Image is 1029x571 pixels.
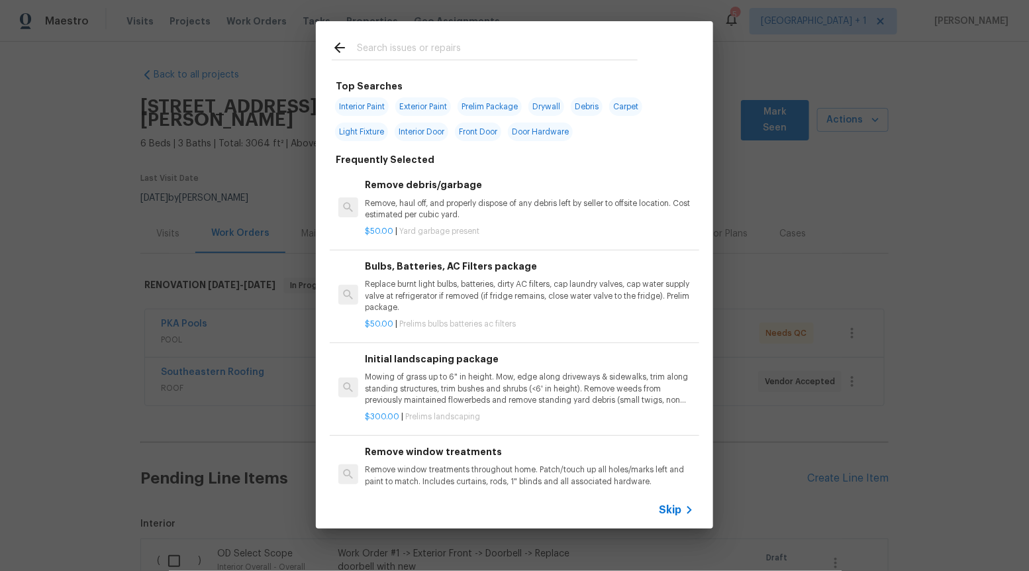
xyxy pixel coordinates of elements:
[366,444,694,459] h6: Remove window treatments
[366,226,694,237] p: |
[571,97,603,116] span: Debris
[455,123,501,141] span: Front Door
[366,411,694,423] p: |
[366,319,694,330] p: |
[366,413,400,421] span: $300.00
[659,503,681,517] span: Skip
[366,198,694,221] p: Remove, haul off, and properly dispose of any debris left by seller to offsite location. Cost est...
[366,320,394,328] span: $50.00
[508,123,573,141] span: Door Hardware
[395,97,451,116] span: Exterior Paint
[357,40,638,60] input: Search issues or repairs
[528,97,564,116] span: Drywall
[336,152,434,167] h6: Frequently Selected
[366,279,694,313] p: Replace burnt light bulbs, batteries, dirty AC filters, cap laundry valves, cap water supply valv...
[406,413,481,421] span: Prelims landscaping
[400,227,480,235] span: Yard garbage present
[366,178,694,192] h6: Remove debris/garbage
[366,372,694,405] p: Mowing of grass up to 6" in height. Mow, edge along driveways & sidewalks, trim along standing st...
[458,97,522,116] span: Prelim Package
[366,464,694,487] p: Remove window treatments throughout home. Patch/touch up all holes/marks left and paint to match....
[335,97,389,116] span: Interior Paint
[609,97,642,116] span: Carpet
[336,79,403,93] h6: Top Searches
[400,320,516,328] span: Prelims bulbs batteries ac filters
[366,259,694,274] h6: Bulbs, Batteries, AC Filters package
[335,123,388,141] span: Light Fixture
[366,352,694,366] h6: Initial landscaping package
[395,123,448,141] span: Interior Door
[366,227,394,235] span: $50.00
